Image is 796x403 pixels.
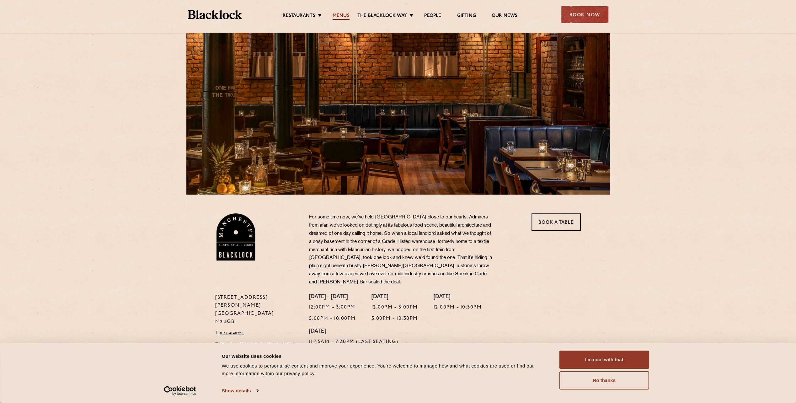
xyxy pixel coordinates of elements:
a: Our News [492,13,518,20]
p: E: [215,341,300,349]
p: 5:00pm - 10:30pm [371,315,418,323]
a: 0161 4140225 [220,331,244,335]
p: 11:45am - 7:30pm (Last Seating) [309,338,398,346]
button: No thanks [559,371,649,390]
p: 12:00pm - 3:00pm [309,304,356,312]
a: People [424,13,441,20]
p: T: [215,329,300,337]
p: For some time now, we’ve held [GEOGRAPHIC_DATA] close to our hearts. Admirers from afar, we’ve lo... [309,213,494,287]
a: Restaurants [283,13,315,20]
p: 12:00pm - 3:00pm [371,304,418,312]
a: Show details [222,386,258,395]
h4: [DATE] [371,294,418,301]
p: 5:00pm - 10:00pm [309,315,356,323]
p: [STREET_ADDRESS][PERSON_NAME] [GEOGRAPHIC_DATA] M2 5GB [215,294,300,326]
img: BL_Manchester_Logo-bleed.png [215,213,256,261]
button: I'm cool with that [559,351,649,369]
div: Our website uses cookies [222,352,545,360]
a: The Blacklock Way [357,13,407,20]
a: Book a Table [532,213,581,231]
a: Gifting [457,13,476,20]
h4: [DATE] - [DATE] [309,294,356,301]
h4: [DATE] [434,294,482,301]
div: Book Now [561,6,608,23]
div: We use cookies to personalise content and improve your experience. You're welcome to manage how a... [222,362,545,377]
a: Usercentrics Cookiebot - opens in a new window [152,386,207,395]
img: BL_Textured_Logo-footer-cropped.svg [188,10,242,19]
h4: [DATE] [309,328,398,335]
p: 12:00pm - 10:30pm [434,304,482,312]
a: Menus [333,13,350,20]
